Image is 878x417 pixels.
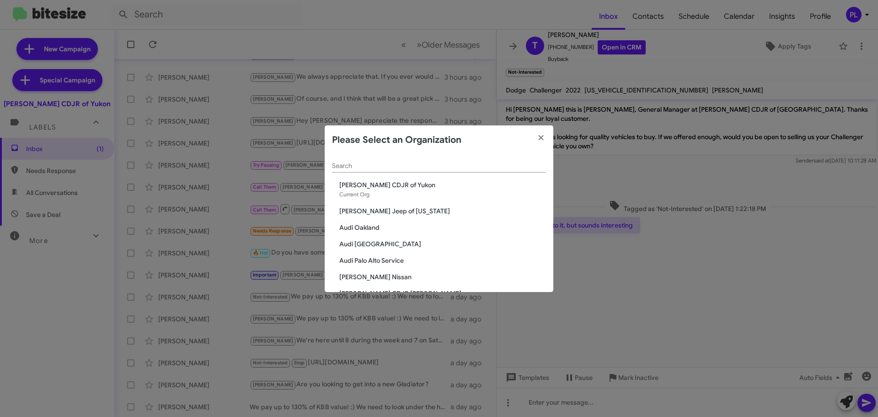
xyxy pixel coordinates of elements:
[339,206,546,216] span: [PERSON_NAME] Jeep of [US_STATE]
[339,289,546,298] span: [PERSON_NAME] CDJR [PERSON_NAME]
[339,272,546,282] span: [PERSON_NAME] Nissan
[332,133,461,147] h2: Please Select an Organization
[339,191,369,198] span: Current Org
[339,239,546,249] span: Audi [GEOGRAPHIC_DATA]
[339,180,546,190] span: [PERSON_NAME] CDJR of Yukon
[339,223,546,232] span: Audi Oakland
[339,256,546,265] span: Audi Palo Alto Service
